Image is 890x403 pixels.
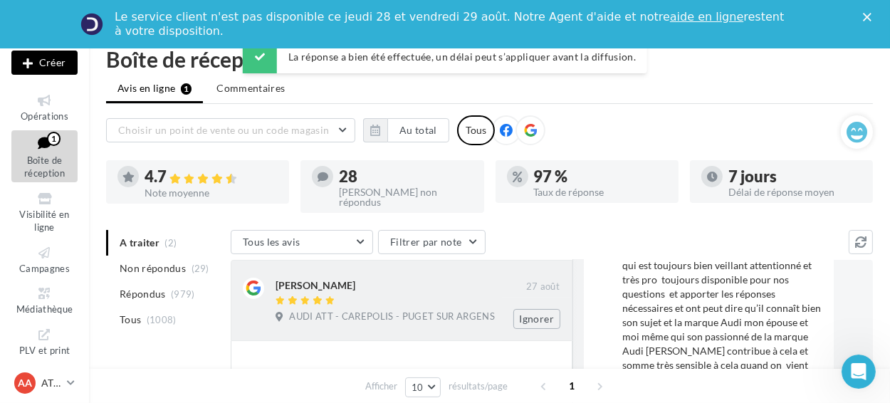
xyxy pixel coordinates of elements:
[118,124,329,136] span: Choisir un point de vente ou un code magasin
[11,130,78,182] a: Boîte de réception1
[19,263,70,274] span: Campagnes
[276,278,355,293] div: [PERSON_NAME]
[24,155,65,179] span: Boîte de réception
[11,242,78,277] a: Campagnes
[19,209,69,234] span: Visibilité en ligne
[145,188,278,198] div: Note moyenne
[120,287,166,301] span: Répondus
[11,90,78,125] a: Opérations
[842,355,876,389] iframe: Intercom live chat
[47,132,61,146] div: 1
[18,342,72,382] span: PLV et print personnalisable
[526,281,560,293] span: 27 août
[863,13,877,21] div: Fermer
[21,110,68,122] span: Opérations
[513,309,560,329] button: Ignorer
[289,310,495,323] span: AUDI ATT - CAREPOLIS - PUGET SUR ARGENS
[120,261,186,276] span: Non répondus
[216,81,285,95] span: Commentaires
[11,51,78,75] button: Créer
[378,230,486,254] button: Filtrer par note
[405,377,441,397] button: 10
[449,380,508,393] span: résultats/page
[457,115,495,145] div: Tous
[560,375,583,397] span: 1
[339,187,472,207] div: [PERSON_NAME] non répondus
[728,169,862,184] div: 7 jours
[11,370,78,397] a: AA ATT - Audi
[41,376,61,390] p: ATT - Audi
[534,187,667,197] div: Taux de réponse
[120,313,141,327] span: Tous
[387,118,449,142] button: Au total
[145,169,278,185] div: 4.7
[11,188,78,236] a: Visibilité en ligne
[106,118,355,142] button: Choisir un point de vente ou un code magasin
[363,118,449,142] button: Au total
[11,324,78,386] a: PLV et print personnalisable
[171,288,195,300] span: (979)
[243,236,300,248] span: Tous les avis
[339,169,472,184] div: 28
[670,10,743,23] a: aide en ligne
[231,230,373,254] button: Tous les avis
[106,48,873,70] div: Boîte de réception
[80,13,103,36] img: Profile image for Service-Client
[18,376,32,390] span: AA
[11,283,78,318] a: Médiathèque
[534,169,667,184] div: 97 %
[147,314,177,325] span: (1008)
[11,51,78,75] div: Nouvelle campagne
[243,41,647,73] div: La réponse a bien été effectuée, un délai peut s’appliquer avant la diffusion.
[16,303,73,315] span: Médiathèque
[728,187,862,197] div: Délai de réponse moyen
[365,380,397,393] span: Afficher
[115,10,787,38] div: Le service client n'est pas disponible ce jeudi 28 et vendredi 29 août. Notre Agent d'aide et not...
[412,382,424,393] span: 10
[192,263,209,274] span: (29)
